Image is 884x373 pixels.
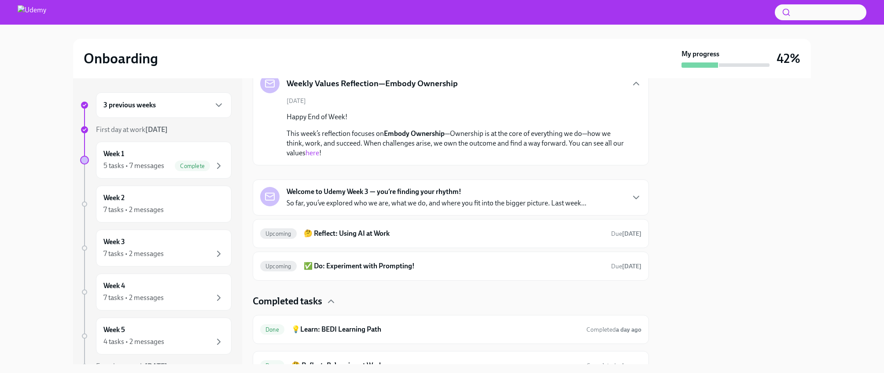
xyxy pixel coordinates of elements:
h4: Completed tasks [253,295,322,308]
span: Completed [586,362,641,369]
strong: [DATE] [145,125,168,134]
img: Udemy [18,5,46,19]
span: Done [260,362,284,369]
a: Upcoming🤔 Reflect: Using AI at WorkDue[DATE] [260,227,641,241]
strong: a day ago [616,362,641,369]
span: Upcoming [260,230,297,237]
span: First day at work [96,125,168,134]
h6: 3 previous weeks [103,100,156,110]
p: This week’s reflection focuses on —Ownership is at the core of everything we do—how we think, wor... [287,129,627,158]
a: Upcoming✅ Do: Experiment with Prompting!Due[DATE] [260,259,641,273]
h6: 🤔 Reflect: Using AI at Work [304,229,604,238]
div: 5 tasks • 7 messages [103,161,164,171]
span: Upcoming [260,263,297,270]
h6: Week 1 [103,149,124,159]
h6: 🤔 Reflect: Belonging at Work [291,361,579,370]
h6: Week 5 [103,325,125,335]
strong: a day ago [616,326,641,333]
span: Complete [175,163,210,169]
strong: [DATE] [145,362,167,370]
h5: Weekly Values Reflection—Embody Ownership [287,78,458,89]
span: September 27th, 2025 09:00 [611,262,641,271]
a: Done🤔 Reflect: Belonging at WorkCompleteda day ago [260,358,641,373]
p: Happy End of Week! [287,112,627,122]
span: Due [611,230,641,238]
h6: 💡Learn: BEDI Learning Path [291,325,579,334]
a: Week 27 tasks • 2 messages [80,186,232,223]
span: Done [260,326,284,333]
h2: Onboarding [84,50,158,67]
div: 4 tasks • 2 messages [103,337,164,347]
span: September 9th, 2025 11:07 [586,362,641,370]
span: September 27th, 2025 09:00 [611,230,641,238]
span: Experience ends [96,362,167,370]
strong: [DATE] [622,263,641,270]
a: Done💡Learn: BEDI Learning PathCompleteda day ago [260,322,641,336]
h6: ✅ Do: Experiment with Prompting! [304,261,604,271]
span: September 9th, 2025 10:16 [586,325,641,334]
a: Week 47 tasks • 2 messages [80,274,232,311]
h6: Week 2 [103,193,125,203]
div: 7 tasks • 2 messages [103,205,164,215]
a: First day at work[DATE] [80,125,232,135]
a: Week 37 tasks • 2 messages [80,230,232,267]
a: Week 54 tasks • 2 messages [80,318,232,355]
div: Completed tasks [253,295,649,308]
h6: Week 3 [103,237,125,247]
strong: [DATE] [622,230,641,238]
p: So far, you’ve explored who we are, what we do, and where you fit into the bigger picture. Last w... [287,198,586,208]
div: 3 previous weeks [96,92,232,118]
strong: Embody Ownership [384,129,445,138]
a: here [306,149,319,157]
strong: My progress [681,49,719,59]
span: Completed [586,326,641,333]
div: 7 tasks • 2 messages [103,249,164,259]
span: Due [611,263,641,270]
strong: Welcome to Udemy Week 3 — you’re finding your rhythm! [287,187,461,197]
h6: Week 4 [103,281,125,291]
span: [DATE] [287,97,306,105]
a: Week 15 tasks • 7 messagesComplete [80,142,232,179]
div: 7 tasks • 2 messages [103,293,164,303]
h3: 42% [777,51,800,66]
